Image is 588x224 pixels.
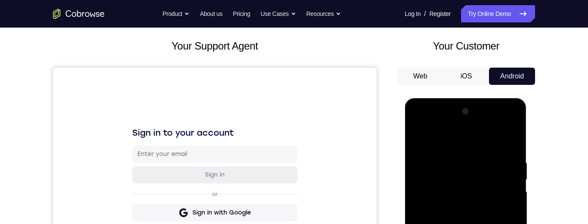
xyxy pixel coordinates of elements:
[79,178,244,195] button: Sign in with Intercom
[405,5,421,22] a: Log In
[461,5,535,22] a: Try Online Demo
[200,5,222,22] a: About us
[79,199,244,216] button: Sign in with Zendesk
[140,162,198,170] div: Sign in with GitHub
[84,82,239,91] input: Enter your email
[53,9,105,19] a: Go to the home page
[79,157,244,174] button: Sign in with GitHub
[136,182,201,191] div: Sign in with Intercom
[79,137,244,154] button: Sign in with Google
[397,38,535,54] h2: Your Customer
[424,9,426,19] span: /
[443,68,489,85] button: iOS
[430,5,451,22] a: Register
[260,5,296,22] button: Use Cases
[306,5,341,22] button: Resources
[397,68,443,85] button: Web
[53,38,377,54] h2: Your Support Agent
[489,68,535,85] button: Android
[137,203,201,212] div: Sign in with Zendesk
[79,99,244,116] button: Sign in
[233,5,250,22] a: Pricing
[163,5,190,22] button: Product
[158,123,167,130] p: or
[139,141,198,149] div: Sign in with Google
